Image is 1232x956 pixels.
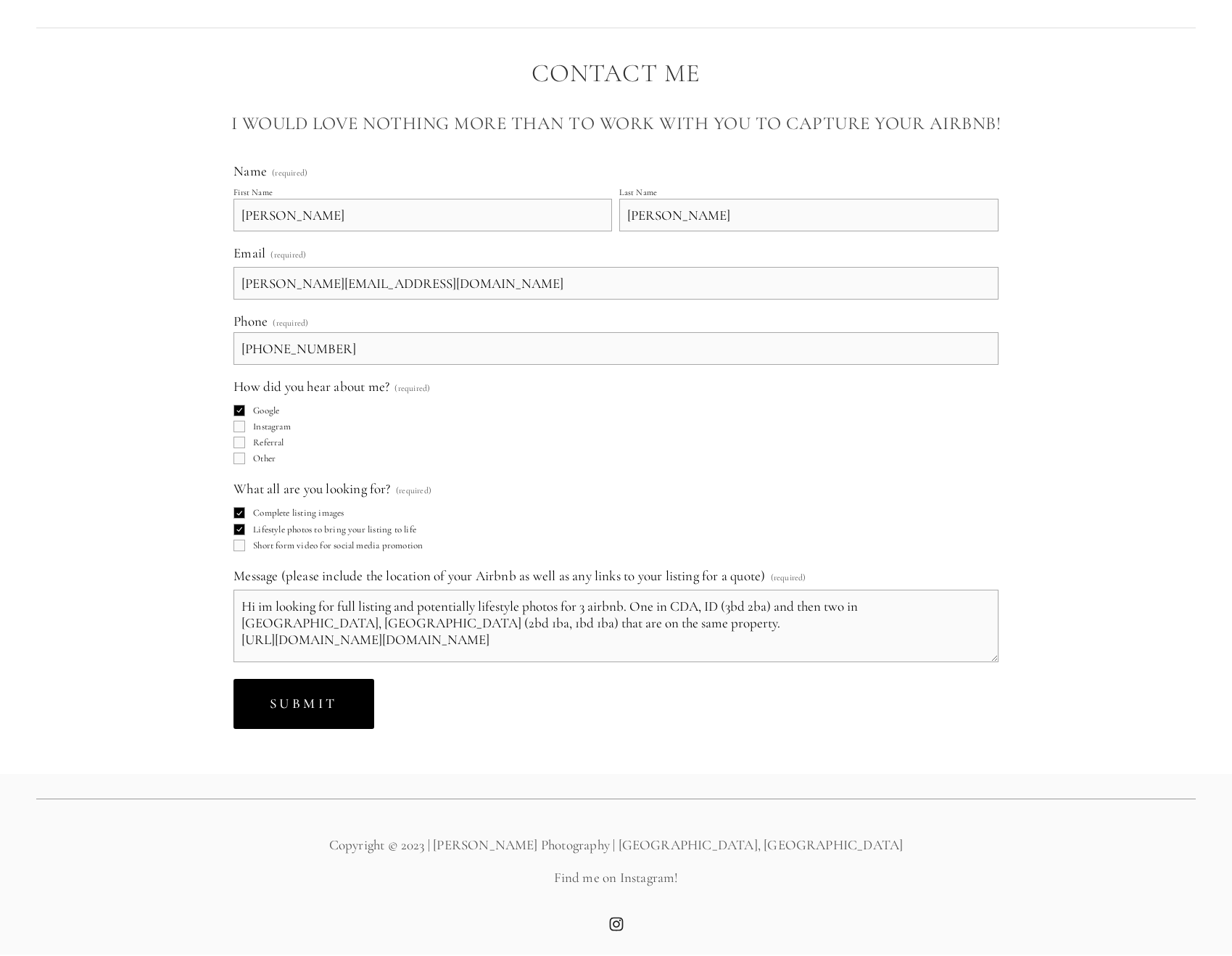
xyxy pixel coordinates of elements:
span: Short form video for social media promotion [253,540,423,551]
a: Instagram [609,917,624,931]
span: Instagram [253,421,291,432]
span: Other [253,453,276,464]
input: Short form video for social media promotion [233,540,245,551]
span: (required) [272,168,307,177]
span: Lifestyle photos to bring your listing to life [253,524,416,535]
span: Name [233,162,267,179]
button: SubmitSubmit [233,679,373,729]
h2: Contact me [36,59,1196,88]
span: Phone [233,313,268,329]
span: (required) [396,481,431,500]
span: (required) [270,245,306,264]
span: Referral [253,437,284,448]
h3: I would love nothing more than to work with you to capture your Airbnb! [36,109,1196,138]
div: Last Name [619,187,657,197]
span: (required) [273,318,308,327]
span: What all are you looking for? [233,480,391,497]
div: First Name [233,187,273,197]
input: Complete listing images [233,507,245,519]
span: How did you hear about me? [233,378,389,395]
span: (required) [771,568,806,587]
p: Copyright © 2023 | [PERSON_NAME] Photography | [GEOGRAPHIC_DATA], [GEOGRAPHIC_DATA] [36,836,1196,855]
span: Google [253,405,279,416]
input: Instagram [233,421,245,432]
p: Find me on Instagram! [36,868,1196,888]
input: Lifestyle photos to bring your listing to life [233,524,245,535]
input: Referral [233,437,245,448]
span: Submit [270,695,338,712]
span: Email [233,244,265,261]
span: Message (please include the location of your Airbnb as well as any links to your listing for a qu... [233,567,765,584]
span: Complete listing images [253,507,344,519]
span: (required) [394,379,430,397]
textarea: Hi im looking for full listing and potentially lifestyle photos for 3 airbnb. One in CDA, ID (3bd... [233,590,999,662]
input: Other [233,453,245,464]
input: Google [233,405,245,416]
